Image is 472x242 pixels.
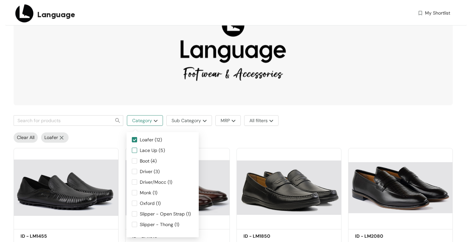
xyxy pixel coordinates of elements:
h5: ID - LM1455 [21,233,77,240]
img: bfabee2e-6869-458c-bfc7-4bd0f2c6cd6d [348,148,453,227]
h5: ID - LM1850 [243,233,300,240]
button: All filtersmore-options [244,115,279,126]
span: Loafer (12) [137,136,165,143]
img: Buyer Portal [14,3,35,24]
span: Category [132,117,152,124]
span: Driver/Mocc (1) [137,178,175,186]
span: Boot (4) [137,157,159,165]
img: more-options [152,120,158,122]
span: search [113,118,123,123]
button: MRPmore-options [215,115,241,126]
button: search [113,115,123,126]
span: Loafer [44,134,58,141]
span: Oxford (1) [137,200,163,207]
input: Search for products [18,117,104,124]
span: Monk (1) [137,189,160,196]
button: Sub Categorymore-options [166,115,212,126]
img: more-options [268,120,273,122]
span: Lace Up (5) [137,147,168,154]
img: more-options [58,136,65,140]
img: ce44e747-2758-4a62-9684-747c76347756 [236,148,341,227]
span: MRP [221,117,230,124]
img: wishlist [417,10,423,17]
img: more-options [230,120,236,122]
span: Language [37,9,75,21]
span: Slipper - Thong (1) [137,221,182,228]
img: more-options [201,120,207,122]
button: Categorymore-options [127,115,163,126]
span: Sub Category [172,117,201,124]
img: 567b2850-db24-48fa-ba35-45bb02862228 [14,148,119,227]
span: Slipper - Open Strap (1) [137,210,193,218]
span: Driver (3) [137,168,162,175]
span: All filters [249,117,268,124]
span: My Shortlist [425,10,450,17]
h5: ID - LM2080 [355,233,411,240]
span: Clear All [17,134,34,141]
